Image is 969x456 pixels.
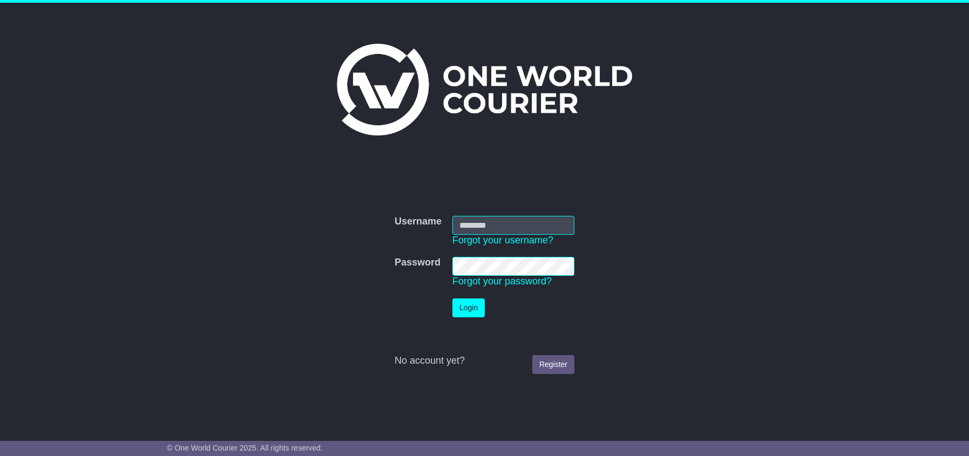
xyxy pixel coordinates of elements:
[395,355,574,367] div: No account yet?
[452,276,552,287] a: Forgot your password?
[395,216,442,228] label: Username
[395,257,441,269] label: Password
[452,298,485,317] button: Login
[452,235,553,246] a: Forgot your username?
[167,444,323,452] span: © One World Courier 2025. All rights reserved.
[532,355,574,374] a: Register
[337,44,632,135] img: One World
